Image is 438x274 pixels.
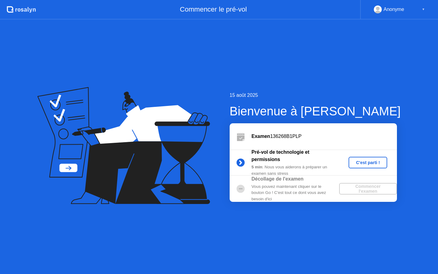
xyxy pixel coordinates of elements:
[339,183,397,195] button: Commencer l'examen
[252,133,397,140] div: 136268B1PLP
[349,157,387,168] button: C'est parti !
[230,102,401,120] div: Bienvenue à [PERSON_NAME]
[252,176,304,181] b: Décollage de l'examen
[252,134,270,139] b: Examen
[252,165,262,169] b: 5 min
[252,184,339,202] div: Vous pouvez maintenant cliquer sur le bouton Go ! C'est tout ce dont vous avez besoin d'ici
[422,5,425,13] div: ▼
[230,92,401,99] div: 15 août 2025
[252,149,309,162] b: Pré-vol de technologie et permissions
[252,164,339,177] div: : Nous vous aiderons à préparer un examen sans stress
[351,160,385,165] div: C'est parti !
[384,5,404,13] div: Anonyme
[342,184,395,194] div: Commencer l'examen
